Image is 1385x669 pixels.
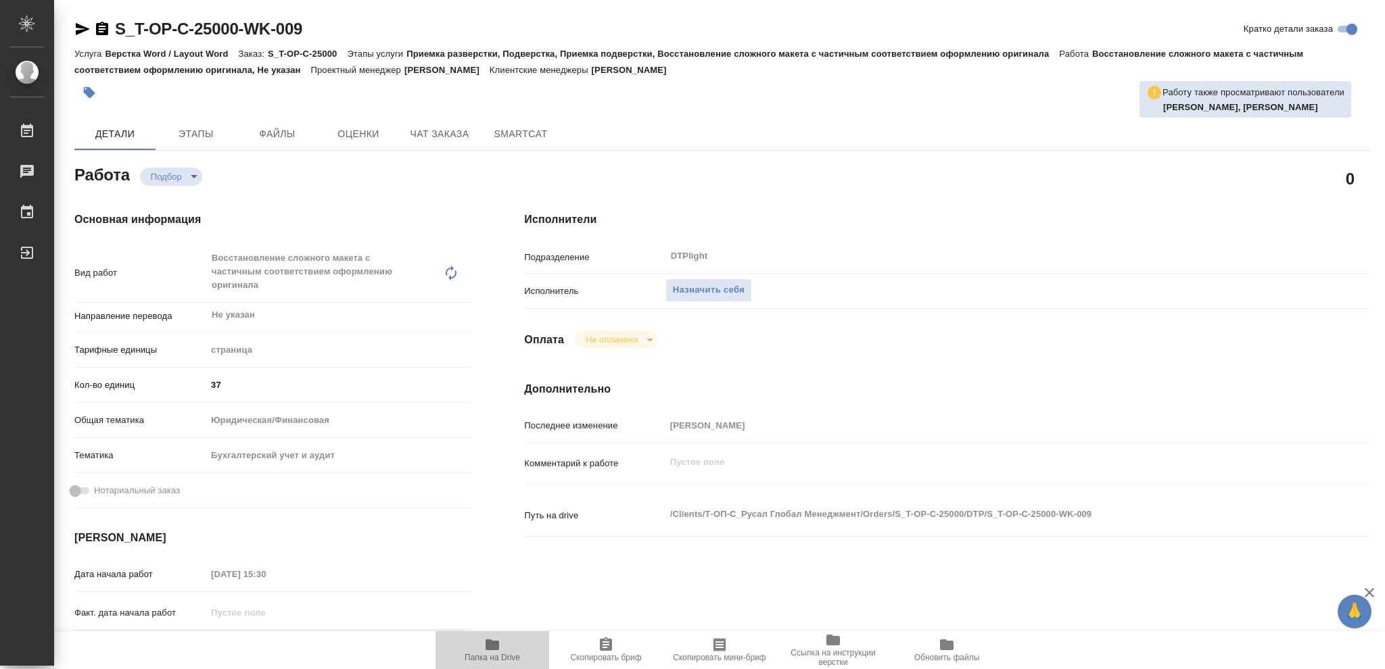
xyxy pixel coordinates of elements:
[206,339,470,362] div: страница
[524,457,665,470] p: Комментарий к работе
[582,334,642,345] button: Не оплачена
[206,444,470,467] div: Бухгалтерский учет и аудит
[1343,597,1366,626] span: 🙏
[1338,595,1371,628] button: 🙏
[74,309,206,323] p: Направление перевода
[1163,101,1344,114] p: Оксютович Ирина, Третьякова Мария
[524,284,665,298] p: Исполнитель
[665,278,752,302] button: Назначить себя
[74,378,206,392] p: Кол-во единиц
[776,631,890,669] button: Ссылка на инструкции верстки
[74,212,470,228] h4: Основная информация
[268,49,347,59] p: S_T-OP-C-25000
[784,648,882,667] span: Ссылка на инструкции верстки
[524,381,1370,397] h4: Дополнительно
[673,653,766,662] span: Скопировать мини-бриф
[206,564,325,584] input: Пустое поле
[890,631,1004,669] button: Обновить файлы
[74,606,206,620] p: Факт. дата начала работ
[592,65,677,75] p: [PERSON_NAME]
[74,78,104,107] button: Добавить тэг
[436,631,549,669] button: Папка на Drive
[549,631,663,669] button: Скопировать бриф
[74,449,206,462] p: Тематика
[94,21,110,37] button: Скопировать ссылку
[115,20,302,38] a: S_T-OP-C-25000-WK-009
[1163,102,1318,112] b: [PERSON_NAME], [PERSON_NAME]
[74,49,105,59] p: Услуга
[404,65,490,75] p: [PERSON_NAME]
[524,251,665,264] p: Подразделение
[74,266,206,280] p: Вид работ
[673,282,745,298] span: Назначить себя
[147,171,186,182] button: Подбор
[524,419,665,432] p: Последнее изменение
[105,49,238,59] p: Верстка Word / Layout Word
[94,484,180,497] span: Нотариальный заказ
[74,530,470,546] h4: [PERSON_NAME]
[239,49,268,59] p: Заказ:
[206,375,470,395] input: ✎ Введи что-нибудь
[1163,86,1344,99] p: Работу также просматривают пользователи
[74,343,206,357] p: Тарифные единицы
[665,503,1300,526] textarea: /Clients/Т-ОП-С_Русал Глобал Менеджмент/Orders/S_T-OP-C-25000/DTP/S_T-OP-C-25000-WK-009
[164,126,229,143] span: Этапы
[570,653,641,662] span: Скопировать бриф
[1346,167,1355,190] h2: 0
[206,409,470,432] div: Юридическая/Финансовая
[245,126,310,143] span: Файлы
[74,568,206,581] p: Дата начала работ
[1244,22,1333,36] span: Кратко детали заказа
[74,21,91,37] button: Скопировать ссылку для ЯМессенджера
[914,653,980,662] span: Обновить файлы
[465,653,520,662] span: Папка на Drive
[407,126,472,143] span: Чат заказа
[140,168,202,186] div: Подбор
[524,212,1370,228] h4: Исполнители
[663,631,776,669] button: Скопировать мини-бриф
[575,330,658,349] div: Подбор
[206,603,325,622] input: Пустое поле
[490,65,592,75] p: Клиентские менеджеры
[83,126,147,143] span: Детали
[665,416,1300,435] input: Пустое поле
[326,126,391,143] span: Оценки
[1059,49,1092,59] p: Работа
[74,162,130,186] h2: Работа
[524,332,564,348] h4: Оплата
[74,414,206,427] p: Общая тематика
[406,49,1059,59] p: Приемка разверстки, Подверстка, Приемка подверстки, Восстановление сложного макета с частичным со...
[311,65,404,75] p: Проектный менеджер
[488,126,553,143] span: SmartCat
[347,49,406,59] p: Этапы услуги
[524,509,665,522] p: Путь на drive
